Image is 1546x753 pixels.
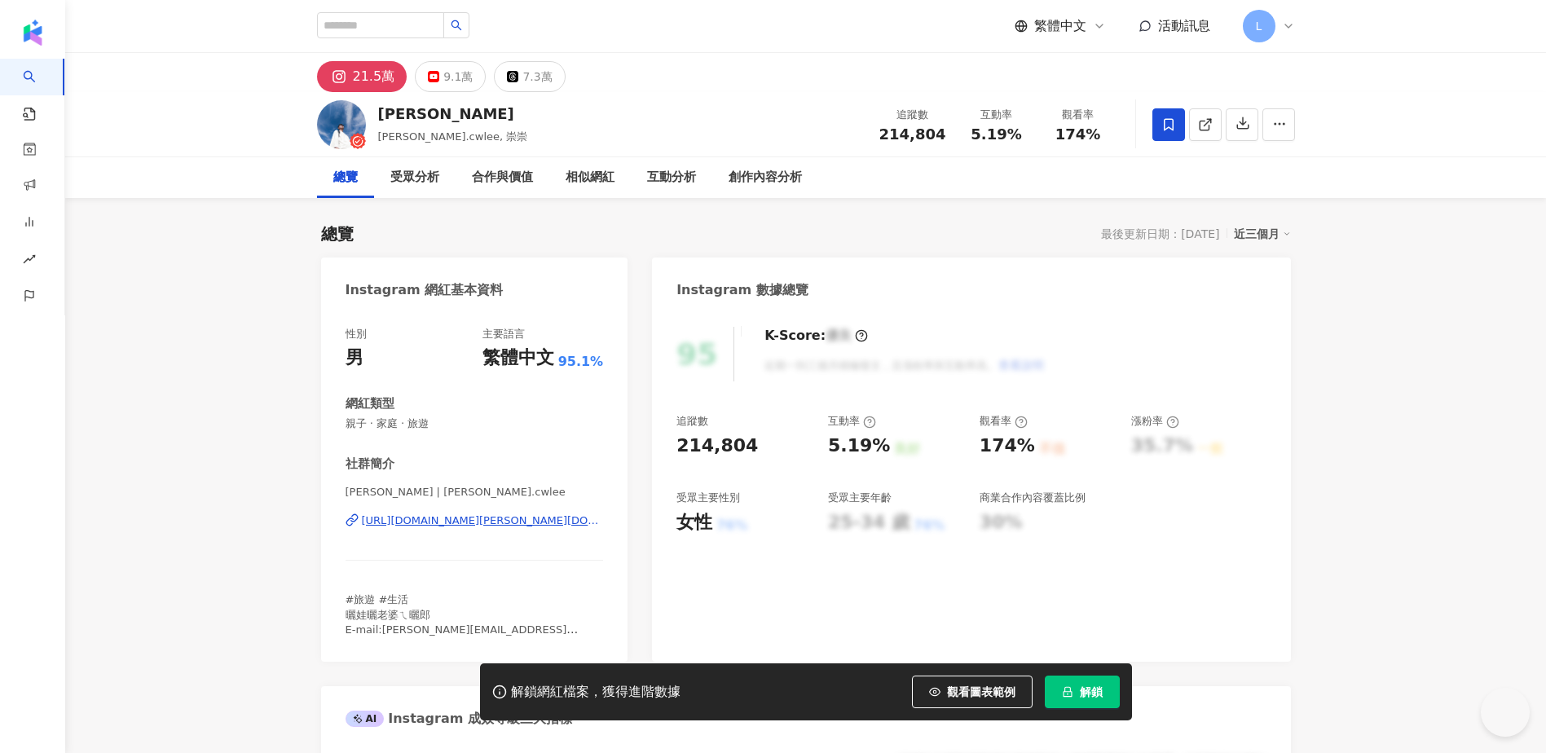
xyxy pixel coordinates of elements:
[912,676,1033,708] button: 觀看圖表範例
[346,593,579,650] span: #旅遊 #生活 曬娃曬老婆ㄟ曬郎 E-mail:[PERSON_NAME][EMAIL_ADDRESS][DOMAIN_NAME]
[828,414,876,429] div: 互動率
[482,327,525,341] div: 主要語言
[1045,676,1120,708] button: 解鎖
[346,513,604,528] a: [URL][DOMAIN_NAME][PERSON_NAME][DOMAIN_NAME]
[346,416,604,431] span: 親子 · 家庭 · 旅遊
[346,346,363,371] div: 男
[676,281,808,299] div: Instagram 數據總覽
[353,65,395,88] div: 21.5萬
[879,125,946,143] span: 214,804
[451,20,462,31] span: search
[676,434,758,459] div: 214,804
[20,20,46,46] img: logo icon
[522,65,552,88] div: 7.3萬
[472,168,533,187] div: 合作與價值
[676,491,740,505] div: 受眾主要性別
[980,434,1035,459] div: 174%
[482,346,554,371] div: 繁體中文
[676,510,712,535] div: 女性
[346,485,604,500] span: [PERSON_NAME] | [PERSON_NAME].cwlee
[317,100,366,149] img: KOL Avatar
[378,130,528,143] span: [PERSON_NAME].cwlee, 崇崇
[828,434,890,459] div: 5.19%
[443,65,473,88] div: 9.1萬
[511,684,681,701] div: 解鎖網紅檔案，獲得進階數據
[346,281,504,299] div: Instagram 網紅基本資料
[1062,686,1073,698] span: lock
[346,456,394,473] div: 社群簡介
[566,168,614,187] div: 相似網紅
[980,414,1028,429] div: 觀看率
[1034,17,1086,35] span: 繁體中文
[378,103,528,124] div: [PERSON_NAME]
[558,353,604,371] span: 95.1%
[1047,107,1109,123] div: 觀看率
[764,327,868,345] div: K-Score :
[647,168,696,187] div: 互動分析
[1158,18,1210,33] span: 活動訊息
[23,243,36,280] span: rise
[321,222,354,245] div: 總覽
[971,126,1021,143] span: 5.19%
[676,414,708,429] div: 追蹤數
[947,685,1015,698] span: 觀看圖表範例
[362,513,604,528] div: [URL][DOMAIN_NAME][PERSON_NAME][DOMAIN_NAME]
[966,107,1028,123] div: 互動率
[729,168,802,187] div: 創作內容分析
[317,61,407,92] button: 21.5萬
[390,168,439,187] div: 受眾分析
[346,395,394,412] div: 網紅類型
[1234,223,1291,244] div: 近三個月
[980,491,1086,505] div: 商業合作內容覆蓋比例
[1131,414,1179,429] div: 漲粉率
[346,327,367,341] div: 性別
[1055,126,1101,143] span: 174%
[1080,685,1103,698] span: 解鎖
[828,491,892,505] div: 受眾主要年齡
[1101,227,1219,240] div: 最後更新日期：[DATE]
[415,61,486,92] button: 9.1萬
[879,107,946,123] div: 追蹤數
[333,168,358,187] div: 總覽
[494,61,565,92] button: 7.3萬
[23,59,55,122] a: search
[1256,17,1262,35] span: L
